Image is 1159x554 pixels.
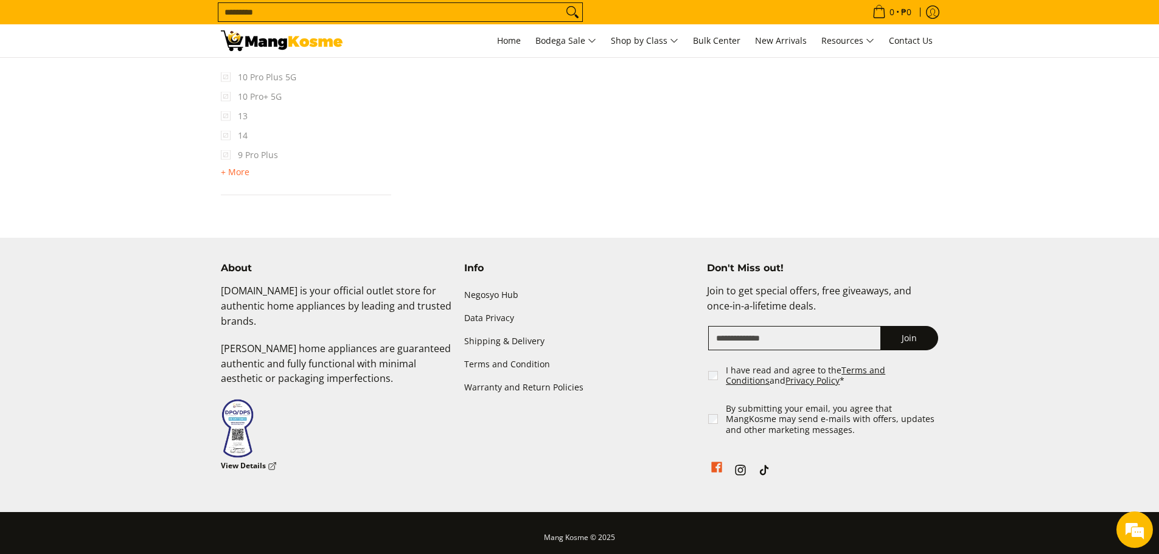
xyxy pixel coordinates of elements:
h4: Info [464,262,695,274]
span: 13 [221,106,248,126]
label: By submitting your email, you agree that MangKosme may send e-mails with offers, updates and othe... [726,403,939,435]
p: Mang Kosme © 2025 [221,530,939,552]
a: Contact Us [883,24,939,57]
a: New Arrivals [749,24,813,57]
summary: Open [221,165,249,179]
h4: About [221,262,452,274]
span: Home [497,35,521,46]
a: Bodega Sale [529,24,602,57]
p: [PERSON_NAME] home appliances are guaranteed authentic and fully functional with minimal aestheti... [221,341,452,398]
span: Bodega Sale [535,33,596,49]
a: See Mang Kosme on Instagram [732,462,749,482]
a: View Details [221,459,277,474]
a: See Mang Kosme on Facebook [708,462,725,482]
span: 10 Pro Plus 5G [221,68,296,87]
nav: Main Menu [355,24,939,57]
a: Data Privacy [464,306,695,330]
a: Negosyo Hub [464,283,695,306]
a: Terms and Condition [464,353,695,376]
p: Join to get special offers, free giveaways, and once-in-a-lifetime deals. [707,283,938,326]
span: 0 [888,8,896,16]
a: Warranty and Return Policies [464,376,695,400]
a: Resources [815,24,880,57]
span: 9 Pro Plus [221,145,278,165]
span: We are offline. Please leave us a message. [26,153,212,276]
span: • [869,5,915,19]
img: Premium Deals: Best Premium Home Appliances Sale l Mang Kosme [221,30,343,51]
span: Bulk Center [693,35,740,46]
span: New Arrivals [755,35,807,46]
h4: Don't Miss out! [707,262,938,274]
a: Bulk Center [687,24,747,57]
span: Variant [221,49,258,58]
a: Terms and Conditions [726,364,885,387]
summary: Open [221,49,258,68]
span: 14 [221,126,248,145]
a: Home [491,24,527,57]
img: Data Privacy Seal [221,398,254,459]
p: [DOMAIN_NAME] is your official outlet store for authentic home appliances by leading and trusted ... [221,283,452,341]
button: Search [563,3,582,21]
span: Shop by Class [611,33,678,49]
span: + More [221,167,249,177]
textarea: Type your message and click 'Submit' [6,332,232,375]
span: Resources [821,33,874,49]
em: Submit [178,375,221,391]
div: Leave a message [63,68,204,84]
div: Minimize live chat window [200,6,229,35]
a: Privacy Policy [785,375,840,386]
span: 10 Pro+ 5G [221,87,282,106]
a: See Mang Kosme on TikTok [756,462,773,482]
a: Shipping & Delivery [464,330,695,353]
span: ₱0 [899,8,913,16]
label: I have read and agree to the and * [726,365,939,386]
span: Contact Us [889,35,933,46]
button: Join [880,326,938,350]
a: Shop by Class [605,24,684,57]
